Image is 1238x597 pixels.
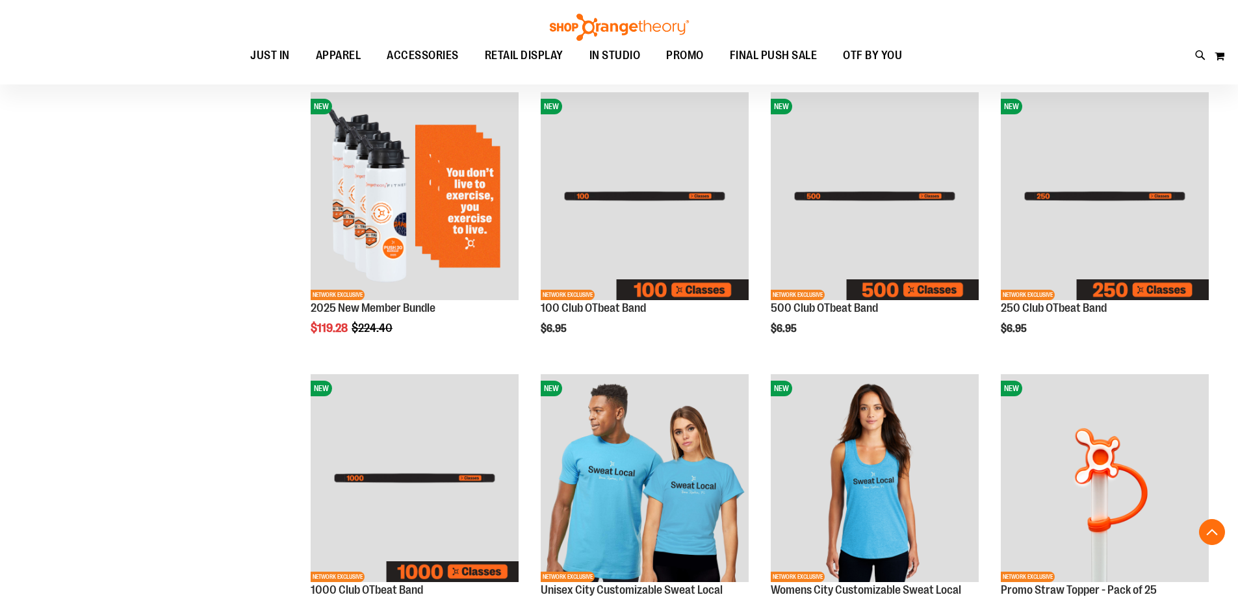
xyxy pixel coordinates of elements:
a: 2025 New Member Bundle [311,301,435,314]
span: NETWORK EXCLUSIVE [771,290,825,300]
a: Promo Straw Topper - Pack of 25 [1001,583,1157,596]
span: JUST IN [250,41,290,70]
span: NEW [1001,381,1022,396]
span: NETWORK EXCLUSIVE [541,572,595,582]
span: NETWORK EXCLUSIVE [771,572,825,582]
img: Shop Orangetheory [548,14,691,41]
span: NEW [771,99,792,114]
a: 1000 Club OTbeat Band [311,583,423,596]
span: $224.40 [352,322,394,335]
a: 250 Club OTbeat Band [1001,301,1107,314]
a: FINAL PUSH SALE [717,41,831,71]
span: ACCESSORIES [387,41,459,70]
a: IN STUDIO [576,41,654,71]
a: RETAIL DISPLAY [472,41,576,71]
a: OTF BY YOU [830,41,915,71]
span: NETWORK EXCLUSIVE [1001,572,1055,582]
span: NEW [1001,99,1022,114]
img: City Customizable Perfect Racerback Tank [771,374,979,582]
a: PROMO [653,41,717,71]
span: NEW [771,381,792,396]
span: $6.95 [771,323,799,335]
span: NETWORK EXCLUSIVE [1001,290,1055,300]
img: Promo Straw Topper - Pack of 25 [1001,374,1209,582]
span: FINAL PUSH SALE [730,41,818,70]
img: Image of 500 Club OTbeat Band [771,92,979,300]
span: PROMO [666,41,704,70]
a: Unisex City Customizable Fine Jersey TeeNEWNETWORK EXCLUSIVE [541,374,749,584]
img: Image of 1000 Club OTbeat Band [311,374,519,582]
img: Image of 100 Club OTbeat Band [541,92,749,300]
span: NETWORK EXCLUSIVE [311,572,365,582]
a: 500 Club OTbeat Band [771,301,878,314]
a: Image of 1000 Club OTbeat BandNEWNETWORK EXCLUSIVE [311,374,519,584]
div: product [994,86,1215,361]
span: NETWORK EXCLUSIVE [311,290,365,300]
a: Image of 100 Club OTbeat BandNEWNETWORK EXCLUSIVE [541,92,749,302]
a: ACCESSORIES [374,41,472,71]
div: product [304,86,525,368]
img: Image of 250 Club OTbeat Band [1001,92,1209,300]
a: City Customizable Perfect Racerback TankNEWNETWORK EXCLUSIVE [771,374,979,584]
a: APPAREL [303,41,374,71]
a: JUST IN [237,41,303,70]
button: Back To Top [1199,519,1225,545]
span: NEW [541,381,562,396]
a: Image of 500 Club OTbeat BandNEWNETWORK EXCLUSIVE [771,92,979,302]
span: APPAREL [316,41,361,70]
a: Promo Straw Topper - Pack of 25NEWNETWORK EXCLUSIVE [1001,374,1209,584]
span: $6.95 [541,323,569,335]
span: NEW [541,99,562,114]
span: RETAIL DISPLAY [485,41,563,70]
span: NETWORK EXCLUSIVE [541,290,595,300]
div: product [764,86,985,361]
span: NEW [311,381,332,396]
a: 2025 New Member BundleNEWNETWORK EXCLUSIVE [311,92,519,302]
span: $6.95 [1001,323,1029,335]
span: $119.28 [311,322,350,335]
img: Unisex City Customizable Fine Jersey Tee [541,374,749,582]
span: NEW [311,99,332,114]
img: 2025 New Member Bundle [311,92,519,300]
span: OTF BY YOU [843,41,902,70]
span: IN STUDIO [589,41,641,70]
a: Image of 250 Club OTbeat BandNEWNETWORK EXCLUSIVE [1001,92,1209,302]
div: product [534,86,755,361]
a: 100 Club OTbeat Band [541,301,646,314]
